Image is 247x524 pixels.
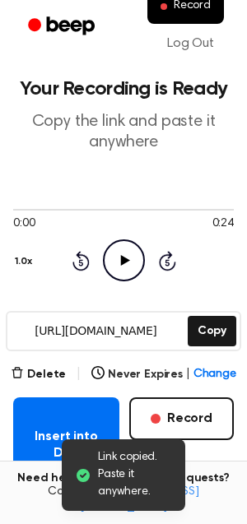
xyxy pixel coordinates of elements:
button: 1.0x [13,248,38,276]
button: Record [129,397,234,440]
span: 0:00 [13,216,35,233]
a: Log Out [151,24,231,63]
span: Change [193,366,236,383]
span: | [186,366,190,383]
span: | [76,364,82,384]
span: Contact us [10,485,237,514]
p: Copy the link and paste it anywhere [13,112,234,153]
span: Link copied. Paste it anywhere. [98,449,172,501]
h1: Your Recording is Ready [13,79,234,99]
span: 0:24 [212,216,234,233]
button: Delete [11,366,66,383]
a: Beep [16,11,110,43]
a: [EMAIL_ADDRESS][DOMAIN_NAME] [80,486,199,512]
button: Insert into Doc [13,397,119,493]
button: Never Expires|Change [91,366,236,383]
button: Copy [188,316,236,346]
